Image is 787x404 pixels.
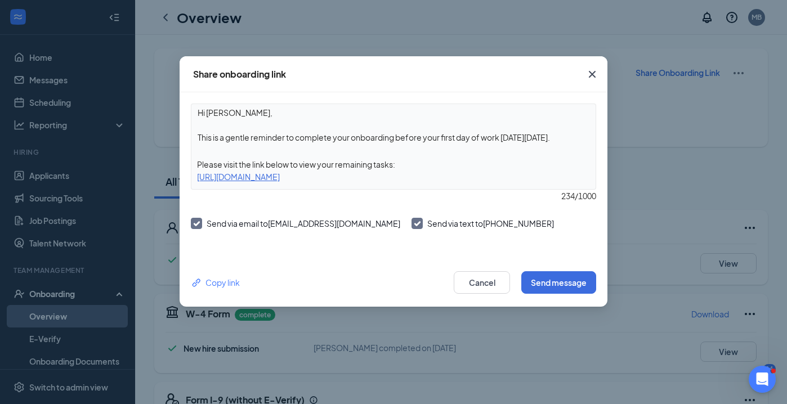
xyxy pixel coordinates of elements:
[191,190,596,202] div: 234 / 1000
[191,170,596,183] div: [URL][DOMAIN_NAME]
[191,158,596,170] div: Please visit the link below to view your remaining tasks:
[749,366,776,393] iframe: Intercom live chat
[454,271,510,294] button: Cancel
[191,104,596,146] textarea: Hi [PERSON_NAME], This is a gentle reminder to complete your onboarding before your first day of ...
[193,68,286,80] div: Share onboarding link
[191,276,240,289] div: Copy link
[191,276,240,289] button: Link Copy link
[521,271,596,294] button: Send message
[207,218,400,228] span: Send via email to [EMAIL_ADDRESS][DOMAIN_NAME]
[191,277,203,289] svg: Link
[427,218,554,228] span: Send via text to [PHONE_NUMBER]
[577,56,607,92] button: Close
[585,68,599,81] svg: Cross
